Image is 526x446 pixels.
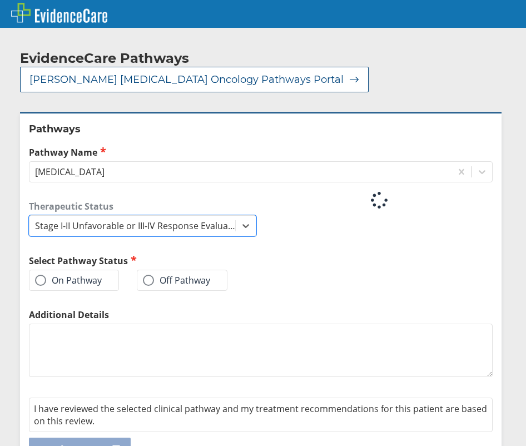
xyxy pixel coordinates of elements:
label: Therapeutic Status [29,200,256,212]
label: Pathway Name [29,146,493,158]
h2: Pathways [29,122,493,136]
label: On Pathway [35,275,102,286]
h2: Select Pathway Status [29,254,256,267]
button: [PERSON_NAME] [MEDICAL_DATA] Oncology Pathways Portal [20,67,369,92]
div: [MEDICAL_DATA] [35,166,105,178]
h2: EvidenceCare Pathways [20,50,189,67]
span: I have reviewed the selected clinical pathway and my treatment recommendations for this patient a... [34,403,487,427]
label: Additional Details [29,309,493,321]
span: [PERSON_NAME] [MEDICAL_DATA] Oncology Pathways Portal [29,73,344,86]
img: EvidenceCare [11,3,107,23]
label: Off Pathway [143,275,210,286]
